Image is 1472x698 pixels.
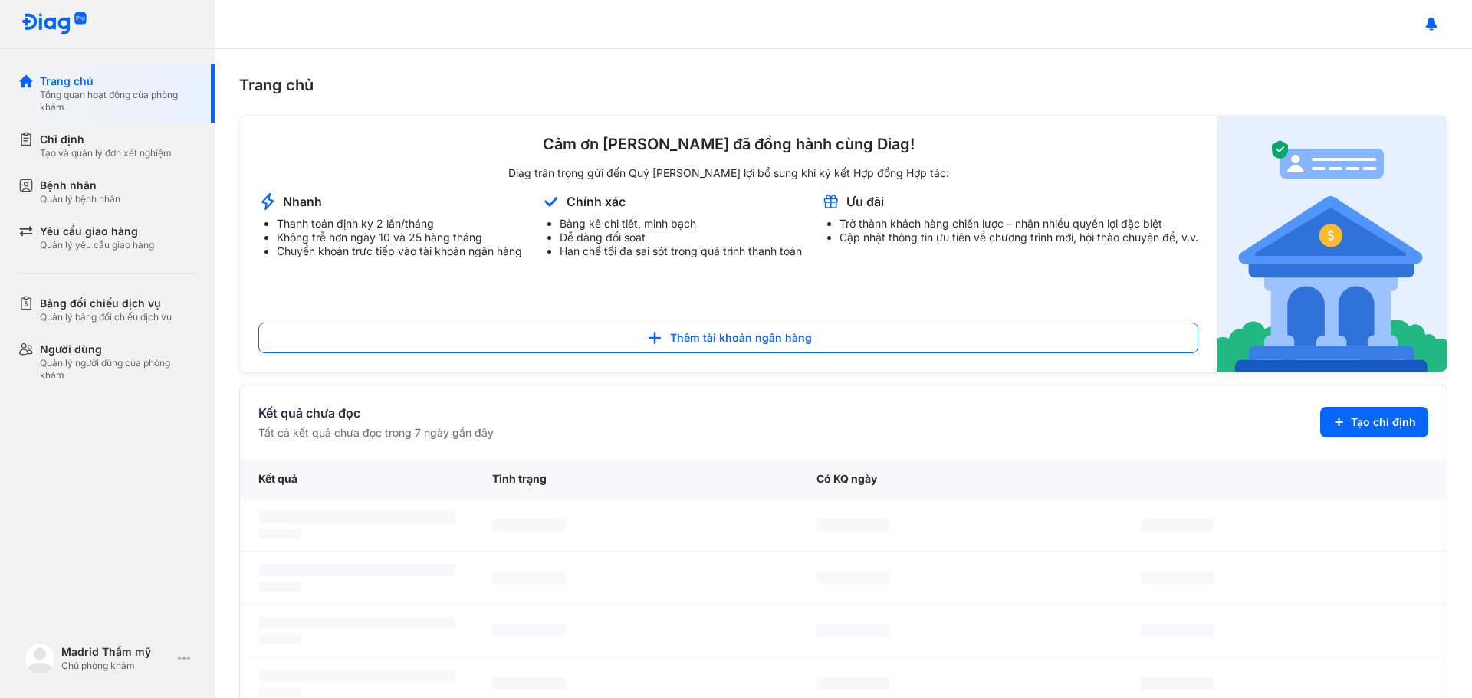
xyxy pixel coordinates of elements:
div: Chính xác [567,193,626,210]
span: ‌ [1141,624,1214,637]
div: Chủ phòng khám [61,660,172,672]
div: Bảng đối chiếu dịch vụ [40,296,172,311]
div: Quản lý bảng đối chiếu dịch vụ [40,311,172,323]
div: Chỉ định [40,132,172,147]
span: Tạo chỉ định [1351,415,1416,430]
li: Hạn chế tối đa sai sót trong quá trình thanh toán [560,244,802,258]
li: Bảng kê chi tiết, minh bạch [560,217,802,231]
img: account-announcement [821,192,840,211]
div: Quản lý yêu cầu giao hàng [40,239,154,251]
div: Người dùng [40,342,196,357]
span: ‌ [816,572,890,584]
div: Cảm ơn [PERSON_NAME] đã đồng hành cùng Diag! [258,134,1198,154]
span: ‌ [1141,572,1214,584]
div: Madrid Thẩm mỹ [61,644,172,660]
div: Có KQ ngày [798,459,1122,499]
img: account-announcement [1217,116,1447,372]
li: Cập nhật thông tin ưu tiên về chương trình mới, hội thảo chuyên đề, v.v. [839,231,1198,244]
span: ‌ [258,529,301,539]
div: Tạo và quản lý đơn xét nghiệm [40,147,172,159]
li: Chuyển khoản trực tiếp vào tài khoản ngân hàng [277,244,522,258]
span: ‌ [258,670,455,682]
span: ‌ [1141,677,1214,690]
div: Tình trạng [474,459,798,499]
div: Yêu cầu giao hàng [40,224,154,239]
span: ‌ [258,582,301,591]
span: ‌ [816,624,890,637]
div: Quản lý người dùng của phòng khám [40,357,196,382]
span: ‌ [1141,519,1214,531]
div: Kết quả chưa đọc [258,404,494,422]
span: ‌ [258,635,301,644]
div: Diag trân trọng gửi đến Quý [PERSON_NAME] lợi bổ sung khi ký kết Hợp đồng Hợp tác: [258,166,1198,180]
li: Trở thành khách hàng chiến lược – nhận nhiều quyền lợi đặc biệt [839,217,1198,231]
div: Tất cả kết quả chưa đọc trong 7 ngày gần đây [258,425,494,441]
div: Trang chủ [239,74,1447,97]
li: Dễ dàng đối soát [560,231,802,244]
img: account-announcement [258,192,277,211]
div: Tổng quan hoạt động của phòng khám [40,89,196,113]
span: ‌ [258,564,455,576]
img: logo [25,643,55,673]
span: ‌ [492,572,566,584]
div: Nhanh [283,193,322,210]
button: Thêm tài khoản ngân hàng [258,323,1198,353]
li: Thanh toán định kỳ 2 lần/tháng [277,217,522,231]
span: ‌ [492,677,566,690]
span: ‌ [816,677,890,690]
button: Tạo chỉ định [1320,407,1428,437]
div: Kết quả [240,459,474,499]
div: Ưu đãi [846,193,884,210]
span: ‌ [492,519,566,531]
img: logo [21,12,87,36]
li: Không trễ hơn ngày 10 và 25 hàng tháng [277,231,522,244]
span: ‌ [258,511,455,523]
span: ‌ [816,519,890,531]
span: ‌ [258,688,301,697]
span: ‌ [492,624,566,637]
div: Quản lý bệnh nhân [40,193,120,205]
div: Bệnh nhân [40,178,120,193]
div: Trang chủ [40,74,196,89]
img: account-announcement [541,192,560,211]
span: ‌ [258,617,455,629]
